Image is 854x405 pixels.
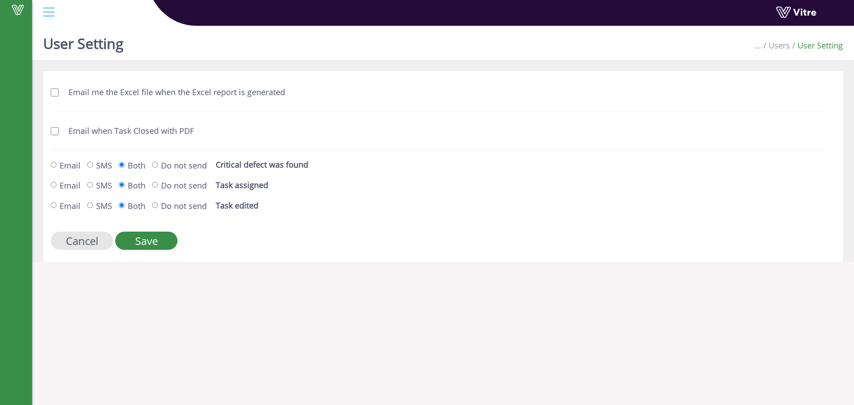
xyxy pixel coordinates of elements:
input: SMS [87,162,93,168]
label: SMS [87,160,112,172]
label: Both [119,200,145,212]
input: Email me the Excel file when the Excel report is generated [51,88,59,96]
label: Do not send [152,180,207,192]
input: Email [51,162,56,168]
label: Email [51,200,81,212]
span: ... [754,40,761,51]
label: Email me the Excel file when the Excel report is generated [60,87,285,98]
label: Email when Task Closed with PDF [60,125,194,137]
label: Email [51,160,81,172]
input: Email [51,182,56,188]
label: Do not send [152,200,207,212]
label: Both [119,160,145,172]
input: Do not send [152,202,158,208]
label: Task assigned [209,180,268,191]
input: Save [115,232,177,250]
li: User Setting [790,40,843,52]
input: Both [119,182,125,188]
h1: User Setting [43,22,124,60]
a: Users [769,40,790,51]
input: Both [119,162,125,168]
input: Email when Task Closed with PDF [51,127,59,135]
label: SMS [87,200,112,212]
input: SMS [87,182,93,188]
label: Email [51,180,81,192]
label: Both [119,180,145,192]
label: Critical defect was found [209,159,308,171]
input: Both [119,202,125,208]
input: Email [51,202,56,208]
label: Do not send [152,160,207,172]
input: SMS [87,202,93,208]
input: Do not send [152,182,158,188]
label: Task edited [209,200,258,212]
input: Do not send [152,162,158,168]
label: SMS [87,180,112,192]
input: Cancel [51,232,113,250]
